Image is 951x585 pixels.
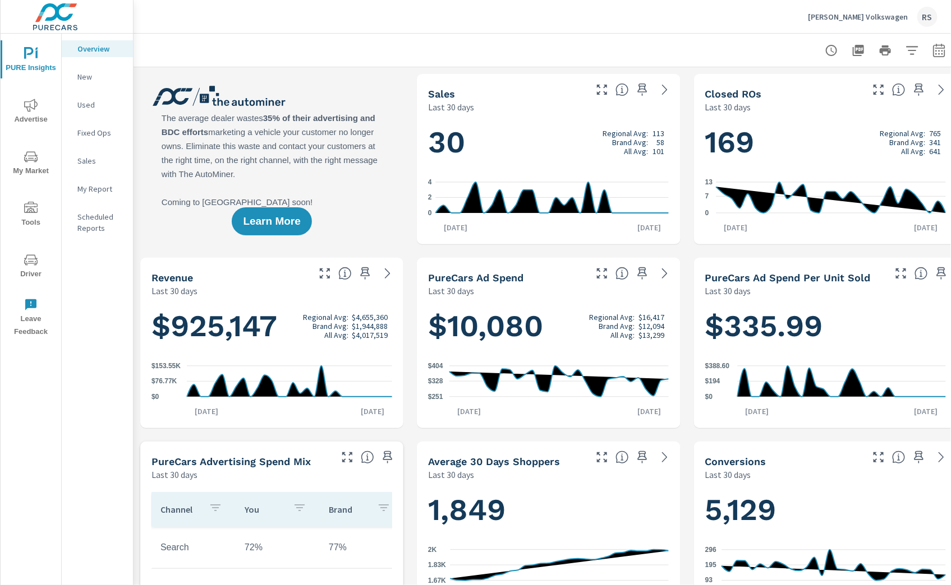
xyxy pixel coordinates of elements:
p: Regional Avg: [880,129,925,138]
h1: $335.99 [705,307,946,345]
p: $16,417 [639,313,665,322]
p: [PERSON_NAME] Volkswagen [808,12,908,22]
p: Last 30 days [428,100,474,114]
p: $4,655,360 [352,313,388,322]
div: Overview [62,40,133,57]
td: 72% [236,533,320,561]
h5: PureCars Ad Spend Per Unit Sold [705,272,871,284]
button: Select Date Range [928,39,950,62]
p: $13,299 [639,331,665,340]
p: 101 [653,147,665,156]
div: Used [62,96,133,113]
text: 7 [705,192,709,200]
h1: 169 [705,123,946,161]
p: Used [77,99,124,110]
h1: 1,849 [428,491,669,529]
p: [DATE] [353,406,392,417]
p: [DATE] [737,406,777,417]
p: Brand [329,504,368,515]
text: 296 [705,546,716,554]
text: 195 [705,561,716,569]
span: Save this to your personalized report [932,264,950,282]
text: 93 [705,577,713,584]
text: 4 [428,178,432,186]
p: You [245,504,284,515]
p: New [77,71,124,82]
text: $153.55K [151,362,181,370]
p: [DATE] [436,222,475,233]
button: Make Fullscreen [870,81,888,99]
p: $1,944,888 [352,322,388,331]
span: Save this to your personalized report [633,264,651,282]
text: $194 [705,378,720,386]
p: Fixed Ops [77,127,124,138]
text: $328 [428,377,443,385]
a: See more details in report [656,448,674,466]
p: 341 [930,138,941,147]
p: My Report [77,183,124,194]
span: Save this to your personalized report [379,448,397,466]
div: Fixed Ops [62,124,133,141]
a: See more details in report [656,264,674,282]
button: Make Fullscreen [593,81,611,99]
span: Save this to your personalized report [356,264,374,282]
p: All Avg: [624,147,649,156]
button: Make Fullscreen [593,448,611,466]
span: This table looks at how you compare to the amount of budget you spend per channel as opposed to y... [361,451,374,464]
span: Tools [4,202,58,229]
div: My Report [62,180,133,197]
text: $404 [428,362,443,370]
p: Brand Avg: [599,322,635,331]
div: Scheduled Reports [62,208,133,236]
div: RS [917,7,938,27]
span: Total cost of media for all PureCars channels for the selected dealership group over the selected... [615,267,629,280]
p: Scheduled Reports [77,211,124,234]
a: See more details in report [932,81,950,99]
p: Brand Avg: [889,138,925,147]
p: Last 30 days [151,284,197,298]
span: Total sales revenue over the selected date range. [Source: This data is sourced from the dealer’s... [338,267,352,280]
button: Learn More [232,207,311,235]
span: Save this to your personalized report [910,448,928,466]
span: Save this to your personalized report [633,81,651,99]
text: 0 [705,209,709,217]
h5: PureCars Advertising Spend Mix [151,456,311,467]
p: All Avg: [610,331,635,340]
p: [DATE] [187,406,226,417]
text: $388.60 [705,362,730,370]
span: Learn More [243,216,300,226]
button: Make Fullscreen [316,264,334,282]
span: A rolling 30 day total of daily Shoppers on the dealership website, averaged over the selected da... [615,451,629,464]
p: [DATE] [907,406,946,417]
button: Apply Filters [901,39,924,62]
p: Last 30 days [705,284,751,298]
td: 77% [320,533,404,561]
p: Regional Avg: [603,129,649,138]
p: 58 [657,138,665,147]
h1: 30 [428,123,669,161]
text: 1.67K [428,577,446,584]
span: Leave Feedback [4,298,58,338]
button: "Export Report to PDF" [847,39,870,62]
a: See more details in report [932,448,950,466]
span: Number of Repair Orders Closed by the selected dealership group over the selected time range. [So... [892,83,906,96]
p: Regional Avg: [589,313,635,322]
h5: Conversions [705,456,766,467]
h5: Closed ROs [705,88,762,100]
p: [DATE] [630,222,669,233]
h5: Average 30 Days Shoppers [428,456,560,467]
h5: Sales [428,88,455,100]
p: All Avg: [901,147,925,156]
p: Channel [160,504,200,515]
h5: Revenue [151,272,193,284]
p: Brand Avg: [313,322,348,331]
a: See more details in report [656,81,674,99]
span: Save this to your personalized report [633,448,651,466]
td: Search [151,533,236,561]
p: Overview [77,43,124,54]
text: 13 [705,178,713,186]
p: $12,094 [639,322,665,331]
text: $251 [428,393,443,401]
div: New [62,68,133,85]
text: 2K [428,546,437,554]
